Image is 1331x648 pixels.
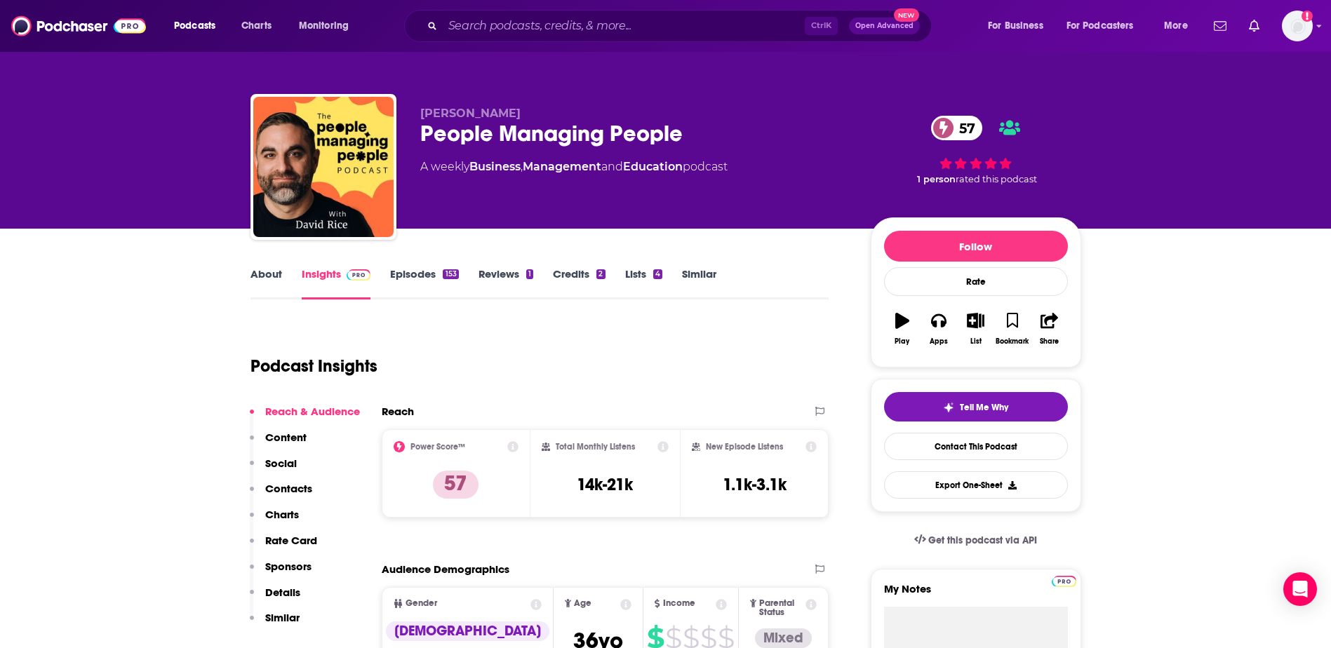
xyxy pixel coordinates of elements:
[884,231,1068,262] button: Follow
[289,15,367,37] button: open menu
[526,269,533,279] div: 1
[174,16,215,36] span: Podcasts
[928,534,1037,546] span: Get this podcast via API
[943,402,954,413] img: tell me why sparkle
[988,16,1043,36] span: For Business
[250,356,377,377] h1: Podcast Insights
[917,174,956,184] span: 1 person
[996,337,1029,346] div: Bookmark
[265,611,300,624] p: Similar
[265,482,312,495] p: Contacts
[556,442,635,452] h2: Total Monthly Listens
[663,599,695,608] span: Income
[250,586,300,612] button: Details
[970,337,982,346] div: List
[417,10,945,42] div: Search podcasts, credits, & more...
[682,267,716,299] a: Similar
[884,433,1068,460] a: Contact This Podcast
[855,22,914,29] span: Open Advanced
[903,523,1049,558] a: Get this podcast via API
[265,534,317,547] p: Rate Card
[347,269,371,281] img: Podchaser Pro
[978,15,1061,37] button: open menu
[250,457,297,482] button: Social
[250,482,312,508] button: Contacts
[1164,16,1188,36] span: More
[723,474,787,495] h3: 1.1k-3.1k
[386,621,549,641] div: [DEMOGRAPHIC_DATA]
[1154,15,1205,37] button: open menu
[653,269,662,279] div: 4
[894,8,919,22] span: New
[390,267,458,299] a: Episodes153
[250,534,317,560] button: Rate Card
[574,599,591,608] span: Age
[232,15,280,37] a: Charts
[253,97,394,237] img: People Managing People
[871,107,1081,194] div: 57 1 personrated this podcast
[265,508,299,521] p: Charts
[250,508,299,534] button: Charts
[805,17,838,35] span: Ctrl K
[895,337,909,346] div: Play
[849,18,920,34] button: Open AdvancedNew
[382,405,414,418] h2: Reach
[921,304,957,354] button: Apps
[1052,574,1076,587] a: Pro website
[406,599,437,608] span: Gender
[596,269,605,279] div: 2
[1282,11,1313,41] img: User Profile
[250,267,282,299] a: About
[420,158,728,175] div: A weekly podcast
[956,174,1037,184] span: rated this podcast
[884,304,921,354] button: Play
[625,267,662,299] a: Lists4
[1282,11,1313,41] button: Show profile menu
[1057,15,1154,37] button: open menu
[241,16,272,36] span: Charts
[623,160,683,173] a: Education
[1031,304,1067,354] button: Share
[469,160,521,173] a: Business
[265,457,297,470] p: Social
[945,116,982,140] span: 57
[250,405,360,431] button: Reach & Audience
[521,160,523,173] span: ,
[265,405,360,418] p: Reach & Audience
[960,402,1008,413] span: Tell Me Why
[410,442,465,452] h2: Power Score™
[265,560,312,573] p: Sponsors
[1283,572,1317,606] div: Open Intercom Messenger
[479,267,533,299] a: Reviews1
[302,267,371,299] a: InsightsPodchaser Pro
[250,431,307,457] button: Content
[994,304,1031,354] button: Bookmark
[884,471,1068,499] button: Export One-Sheet
[1040,337,1059,346] div: Share
[265,586,300,599] p: Details
[443,269,458,279] div: 153
[1208,14,1232,38] a: Show notifications dropdown
[931,116,982,140] a: 57
[382,562,509,576] h2: Audience Demographics
[250,611,300,637] button: Similar
[1066,16,1134,36] span: For Podcasters
[884,392,1068,421] button: tell me why sparkleTell Me Why
[11,13,146,39] a: Podchaser - Follow, Share and Rate Podcasts
[1302,11,1313,22] svg: Add a profile image
[265,431,307,444] p: Content
[706,442,783,452] h2: New Episode Listens
[433,471,479,499] p: 57
[164,15,234,37] button: open menu
[884,582,1068,607] label: My Notes
[1052,576,1076,587] img: Podchaser Pro
[957,304,994,354] button: List
[930,337,948,346] div: Apps
[250,560,312,586] button: Sponsors
[420,107,521,120] span: [PERSON_NAME]
[443,15,805,37] input: Search podcasts, credits, & more...
[577,474,633,495] h3: 14k-21k
[299,16,349,36] span: Monitoring
[1282,11,1313,41] span: Logged in as WE_Broadcast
